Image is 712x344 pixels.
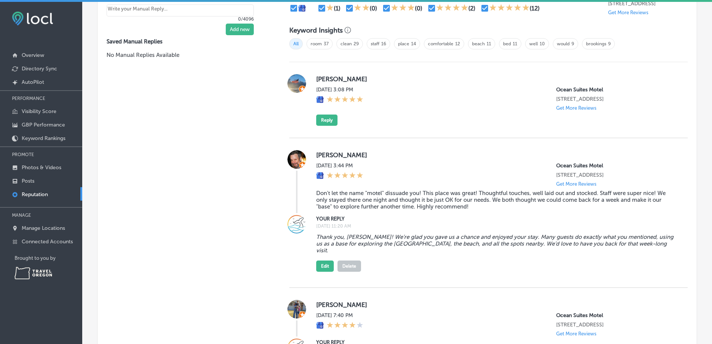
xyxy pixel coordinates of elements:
h3: Keyword Insights [289,26,343,34]
div: (0) [370,5,377,12]
div: (12) [530,5,540,12]
p: Overview [22,52,44,58]
p: Photos & Videos [22,164,61,171]
a: brookings [586,41,606,46]
p: Visibility Score [22,108,56,115]
p: Connected Accounts [22,238,73,245]
div: 5 Stars [327,172,363,180]
div: (0) [415,5,422,12]
p: Directory Sync [22,66,57,72]
p: Manage Locations [22,225,65,231]
a: 16 [381,41,386,46]
p: Brought to you by [15,255,82,261]
a: clean [340,41,352,46]
a: 14 [411,41,416,46]
p: Get More Reviews [556,181,597,187]
button: Delete [337,261,361,272]
a: 9 [608,41,611,46]
p: AutoPilot [22,79,44,85]
a: would [557,41,570,46]
p: Ocean Suites Motel [556,312,676,319]
p: Keyword Rankings [22,135,65,141]
a: 12 [455,41,460,46]
p: 16045 Lower Harbor Road [556,172,676,178]
span: All [289,38,303,49]
button: Reply [316,115,337,126]
a: 11 [513,41,517,46]
a: beach [472,41,485,46]
div: 4 Stars [436,4,468,13]
a: 9 [571,41,574,46]
p: Ocean Suites Motel [556,162,676,169]
p: 0/4096 [107,16,254,22]
button: Edit [316,261,334,272]
label: [PERSON_NAME] [316,301,676,308]
p: Ocean Suites Motel [556,86,676,93]
p: 16045 Lower Harbor Road [556,322,676,328]
blockquote: Thank you, [PERSON_NAME]! We’re glad you gave us a chance and enjoyed your stay. Many guests do e... [316,234,676,254]
img: Image [287,215,306,234]
textarea: Create your Quick Reply [107,4,254,16]
a: room [311,41,322,46]
label: [DATE] 3:44 PM [316,162,363,169]
p: No Manual Replies Available [107,51,265,59]
p: Posts [22,178,34,184]
div: 5 Stars [327,96,363,104]
a: 11 [487,41,491,46]
div: 2 Stars [354,4,370,13]
label: [PERSON_NAME] [316,75,676,83]
p: GBP Performance [22,122,65,128]
p: Reputation [22,191,48,198]
img: Travel Oregon [15,267,52,279]
a: 29 [354,41,359,46]
a: bed [503,41,511,46]
p: Get More Reviews [556,105,597,111]
label: [DATE] 11:20 AM [316,223,676,229]
p: 16045 Lower Harbor Road Harbor, OR 97415-8310, US [608,0,688,7]
label: YOUR REPLY [316,216,676,222]
button: Add new [226,24,254,35]
div: 4 Stars [327,322,363,330]
p: 16045 Lower Harbor Road [556,96,676,102]
a: comfortable [428,41,453,46]
p: Get More Reviews [608,10,648,15]
a: staff [371,41,379,46]
div: 3 Stars [391,4,415,13]
blockquote: Don't let the name "motel" dissuade you! This place was great! Thoughtful touches, well laid out ... [316,190,676,210]
label: [DATE] 7:40 PM [316,312,363,319]
label: [PERSON_NAME] [316,151,676,159]
a: 37 [324,41,329,46]
label: Saved Manual Replies [107,38,265,45]
img: fda3e92497d09a02dc62c9cd864e3231.png [12,12,53,25]
a: well [529,41,538,46]
div: 1 Star [326,4,334,13]
div: (1) [334,5,340,12]
a: 10 [540,41,545,46]
p: Get More Reviews [556,331,597,337]
div: (2) [468,5,475,12]
a: place [398,41,409,46]
label: [DATE] 3:08 PM [316,86,363,93]
div: 5 Stars [489,4,530,13]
